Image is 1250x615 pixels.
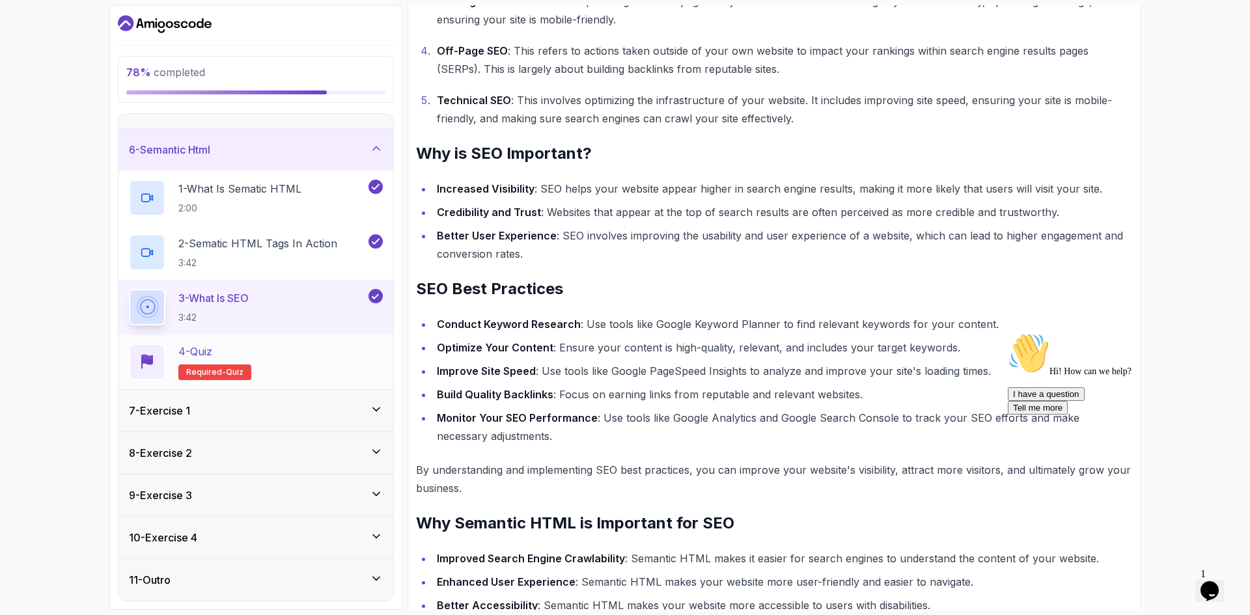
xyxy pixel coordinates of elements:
p: 2:00 [178,202,301,215]
li: : Ensure your content is high-quality, relevant, and includes your target keywords. [433,338,1132,357]
p: 3:42 [178,311,249,324]
strong: Optimize Your Content [437,341,553,354]
strong: Better Accessibility [437,599,538,612]
img: :wave: [5,5,47,47]
li: : Semantic HTML makes it easier for search engines to understand the content of your website. [433,549,1132,567]
h3: 8 - Exercise 2 [129,445,192,461]
button: 4-QuizRequired-quiz [129,344,383,380]
p: : This involves optimizing the infrastructure of your website. It includes improving site speed, ... [437,91,1132,128]
button: 2-Sematic HTML Tags In Action3:42 [129,234,383,271]
span: 78 % [126,66,151,79]
li: : SEO involves improving the usability and user experience of a website, which can lead to higher... [433,226,1132,263]
strong: Increased Visibility [437,182,535,195]
h3: 11 - Outro [129,572,171,588]
li: : Websites that appear at the top of search results are often perceived as more credible and trus... [433,203,1132,221]
li: : Semantic HTML makes your website more accessible to users with disabilities. [433,596,1132,614]
strong: Monitor Your SEO Performance [437,411,598,424]
p: 2 - Sematic HTML Tags In Action [178,236,337,251]
button: 7-Exercise 1 [118,390,393,431]
iframe: chat widget [1003,327,1237,556]
button: 3-What is SEO3:42 [129,289,383,325]
strong: Enhanced User Experience [437,575,576,588]
strong: Better User Experience [437,229,557,242]
strong: Build Quality Backlinks [437,388,553,401]
h3: 7 - Exercise 1 [129,403,190,418]
li: : Use tools like Google PageSpeed Insights to analyze and improve your site's loading times. [433,362,1132,380]
h2: Why is SEO Important? [416,143,1132,164]
span: Required- [186,367,226,377]
button: I have a question [5,60,82,74]
button: Tell me more [5,74,65,87]
li: : Semantic HTML makes your website more user-friendly and easier to navigate. [433,573,1132,591]
p: : This refers to actions taken outside of your own website to impact your rankings within search ... [437,42,1132,78]
strong: Improved Search Engine Crawlability [437,552,625,565]
h3: 6 - Semantic Html [129,142,210,157]
span: quiz [226,367,243,377]
li: : SEO helps your website appear higher in search engine results, making it more likely that users... [433,180,1132,198]
span: Hi! How can we help? [5,39,129,49]
strong: Improve Site Speed [437,364,536,377]
li: : Use tools like Google Keyword Planner to find relevant keywords for your content. [433,315,1132,333]
li: : Focus on earning links from reputable and relevant websites. [433,385,1132,403]
strong: Conduct Keyword Research [437,318,581,331]
p: 3 - What is SEO [178,290,249,306]
strong: Credibility and Trust [437,206,541,219]
button: 9-Exercise 3 [118,474,393,516]
div: 👋Hi! How can we help?I have a questionTell me more [5,5,240,87]
h3: 10 - Exercise 4 [129,530,197,545]
h2: SEO Best Practices [416,279,1132,299]
a: Dashboard [118,14,212,34]
button: 8-Exercise 2 [118,432,393,474]
span: completed [126,66,205,79]
h2: Why Semantic HTML is Important for SEO [416,513,1132,534]
button: 10-Exercise 4 [118,517,393,558]
strong: Technical SEO [437,94,511,107]
p: 4 - Quiz [178,344,212,359]
li: : Use tools like Google Analytics and Google Search Console to track your SEO efforts and make ne... [433,409,1132,445]
button: 11-Outro [118,559,393,601]
p: 3:42 [178,256,337,269]
h3: 9 - Exercise 3 [129,487,192,503]
button: 6-Semantic Html [118,129,393,171]
button: 1-What Is Sematic HTML2:00 [129,180,383,216]
strong: Off-Page SEO [437,44,508,57]
p: 1 - What Is Sematic HTML [178,181,301,197]
iframe: chat widget [1195,563,1237,602]
p: By understanding and implementing SEO best practices, you can improve your website's visibility, ... [416,461,1132,497]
